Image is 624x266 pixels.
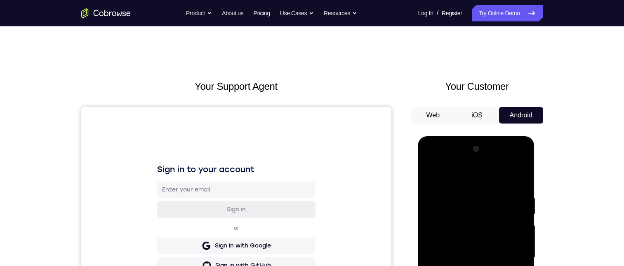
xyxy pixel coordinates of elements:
[437,8,438,18] span: /
[222,5,243,21] a: About us
[442,5,462,21] a: Register
[455,107,499,124] button: iOS
[411,79,543,94] h2: Your Customer
[81,79,391,94] h2: Your Support Agent
[139,213,198,219] a: Create a new account
[134,135,190,143] div: Sign in with Google
[76,150,234,167] button: Sign in with GitHub
[472,5,543,21] a: Try Online Demo
[151,118,160,124] p: or
[76,190,234,206] button: Sign in with Zendesk
[253,5,270,21] a: Pricing
[81,8,131,18] a: Go to the home page
[76,213,234,219] p: Don't have an account?
[411,107,455,124] button: Web
[131,174,193,182] div: Sign in with Intercom
[324,5,357,21] button: Resources
[76,131,234,147] button: Sign in with Google
[134,154,190,163] div: Sign in with GitHub
[186,5,212,21] button: Product
[132,194,192,202] div: Sign in with Zendesk
[499,107,543,124] button: Android
[280,5,314,21] button: Use Cases
[76,170,234,187] button: Sign in with Intercom
[418,5,433,21] a: Log In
